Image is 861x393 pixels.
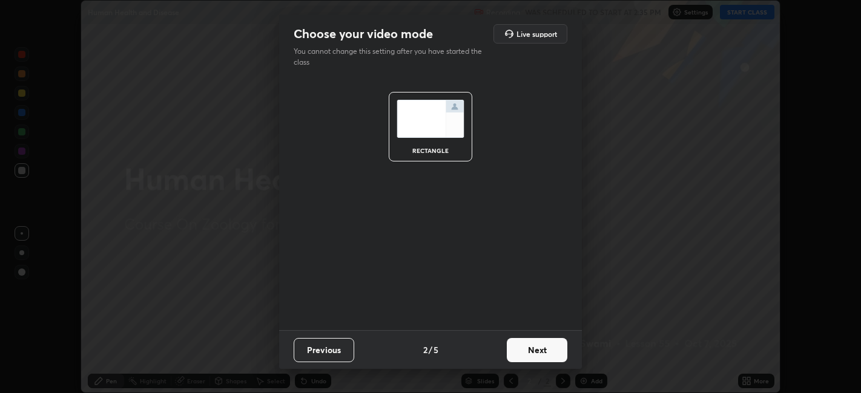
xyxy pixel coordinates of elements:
img: normalScreenIcon.ae25ed63.svg [397,100,464,138]
h2: Choose your video mode [294,26,433,42]
h4: 2 [423,343,427,356]
button: Next [507,338,567,362]
div: rectangle [406,148,455,154]
p: You cannot change this setting after you have started the class [294,46,490,68]
h4: 5 [434,343,438,356]
h5: Live support [516,30,557,37]
h4: / [429,343,432,356]
button: Previous [294,338,354,362]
